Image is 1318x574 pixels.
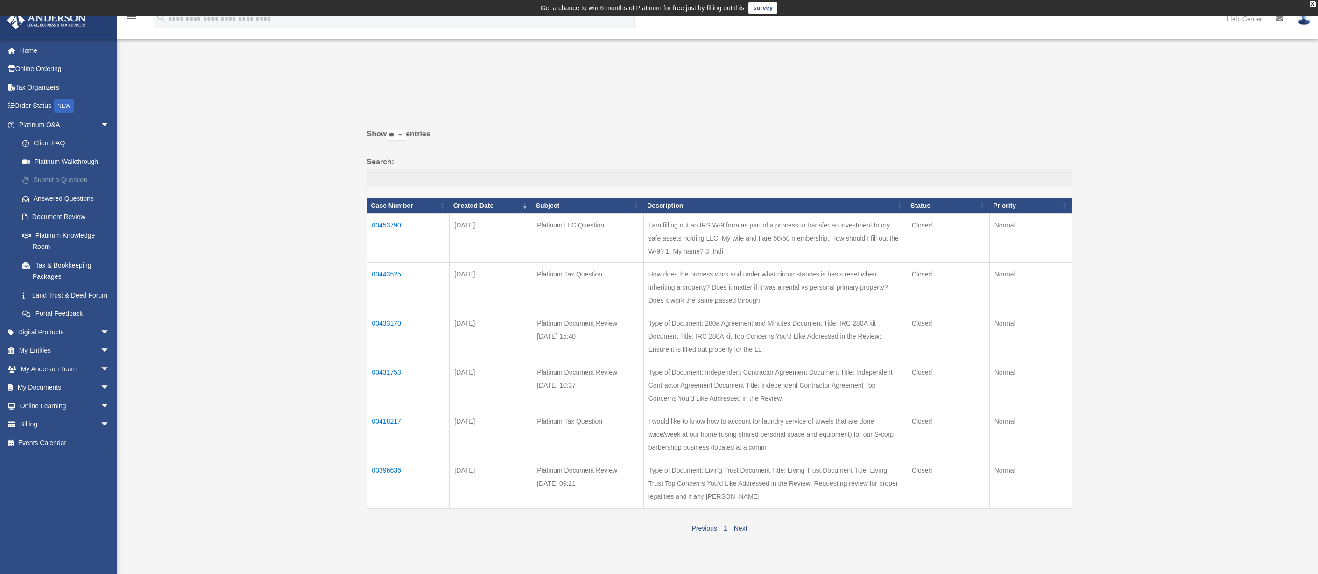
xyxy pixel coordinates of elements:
[1310,1,1316,7] div: close
[367,410,450,459] td: 00418217
[7,78,124,97] a: Tax Organizers
[643,410,907,459] td: I would like to know how to account for laundry service of towels that are done twice/week at our...
[367,361,450,410] td: 00431753
[907,312,989,361] td: Closed
[643,262,907,312] td: How does the process work and under what circumstances is basis reset when inheriting a property?...
[450,312,532,361] td: [DATE]
[367,459,450,508] td: 00396636
[532,361,644,410] td: Platinum Document Review [DATE] 10:37
[907,361,989,410] td: Closed
[367,312,450,361] td: 00433170
[367,198,450,213] th: Case Number: activate to sort column ascending
[13,286,124,305] a: Land Trust & Deed Forum
[126,13,137,24] i: menu
[126,16,137,24] a: menu
[450,410,532,459] td: [DATE]
[724,524,727,532] a: 1
[989,312,1072,361] td: Normal
[7,41,124,60] a: Home
[907,262,989,312] td: Closed
[100,360,119,379] span: arrow_drop_down
[100,323,119,342] span: arrow_drop_down
[734,524,747,532] a: Next
[450,262,532,312] td: [DATE]
[100,415,119,434] span: arrow_drop_down
[989,410,1072,459] td: Normal
[643,198,907,213] th: Description: activate to sort column ascending
[907,410,989,459] td: Closed
[643,312,907,361] td: Type of Document: 280a Agreement and Minutes Document Title: IRC 280A kit Document Title: IRC 280...
[7,60,124,78] a: Online Ordering
[643,459,907,508] td: Type of Document: Living Trust Document Title: Living Trust Document Title: Living Trust Top Conc...
[367,169,1072,186] input: Search:
[13,305,124,323] a: Portal Feedback
[907,213,989,262] td: Closed
[989,459,1072,508] td: Normal
[387,130,406,141] select: Showentries
[100,341,119,361] span: arrow_drop_down
[907,198,989,213] th: Status: activate to sort column ascending
[13,171,124,190] a: Submit a Question
[691,524,717,532] a: Previous
[7,397,124,415] a: Online Learningarrow_drop_down
[7,378,124,397] a: My Documentsarrow_drop_down
[13,134,124,153] a: Client FAQ
[450,361,532,410] td: [DATE]
[7,433,124,452] a: Events Calendar
[7,360,124,378] a: My Anderson Teamarrow_drop_down
[13,208,124,227] a: Document Review
[100,115,119,135] span: arrow_drop_down
[7,97,124,116] a: Order StatusNEW
[989,198,1072,213] th: Priority: activate to sort column ascending
[1297,12,1311,25] img: User Pic
[450,213,532,262] td: [DATE]
[643,213,907,262] td: I am filling out an IRS W-9 form as part of a process to transfer an investment to my safe assets...
[532,459,644,508] td: Platinum Document Review [DATE] 09:21
[7,341,124,360] a: My Entitiesarrow_drop_down
[450,198,532,213] th: Created Date: activate to sort column ascending
[532,262,644,312] td: Platinum Tax Question
[748,2,777,14] a: survey
[532,213,644,262] td: Platinum LLC Question
[367,262,450,312] td: 00443525
[989,213,1072,262] td: Normal
[13,152,124,171] a: Platinum Walkthrough
[100,378,119,397] span: arrow_drop_down
[541,2,745,14] div: Get a chance to win 6 months of Platinum for free just by filling out this
[7,115,124,134] a: Platinum Q&Aarrow_drop_down
[367,213,450,262] td: 00453790
[13,226,124,256] a: Platinum Knowledge Room
[7,323,124,341] a: Digital Productsarrow_drop_down
[54,99,74,113] div: NEW
[367,128,1072,150] label: Show entries
[532,198,644,213] th: Subject: activate to sort column ascending
[450,459,532,508] td: [DATE]
[156,13,166,23] i: search
[532,312,644,361] td: Platinum Document Review [DATE] 15:40
[13,189,119,208] a: Answered Questions
[643,361,907,410] td: Type of Document: Independent Contractor Agreement Document Title: Independent Contractor Agreeme...
[4,11,89,29] img: Anderson Advisors Platinum Portal
[100,397,119,416] span: arrow_drop_down
[532,410,644,459] td: Platinum Tax Question
[989,262,1072,312] td: Normal
[7,415,124,434] a: Billingarrow_drop_down
[367,156,1072,186] label: Search:
[989,361,1072,410] td: Normal
[907,459,989,508] td: Closed
[13,256,124,286] a: Tax & Bookkeeping Packages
